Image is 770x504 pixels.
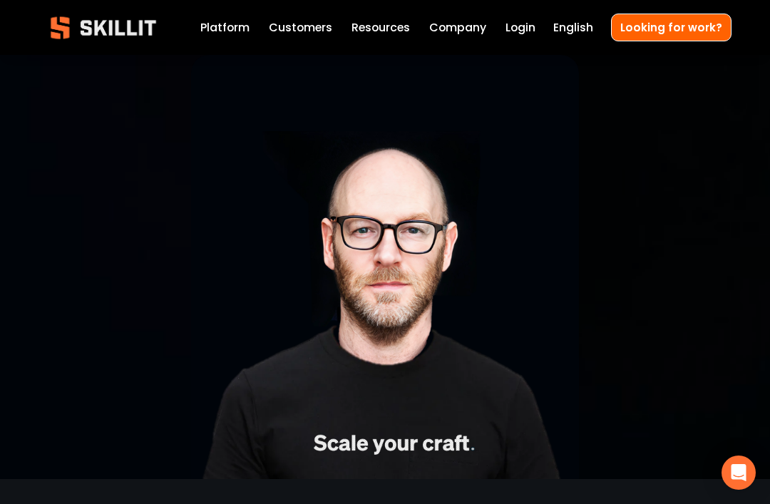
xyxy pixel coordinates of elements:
[200,18,250,37] a: Platform
[722,456,756,490] div: Open Intercom Messenger
[429,18,486,37] a: Company
[505,18,535,37] a: Login
[351,18,410,37] a: folder dropdown
[269,18,332,37] a: Customers
[351,19,410,36] span: Resources
[553,19,593,36] span: English
[611,14,731,41] a: Looking for work?
[38,6,168,49] img: Skillit
[553,18,593,37] div: language picker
